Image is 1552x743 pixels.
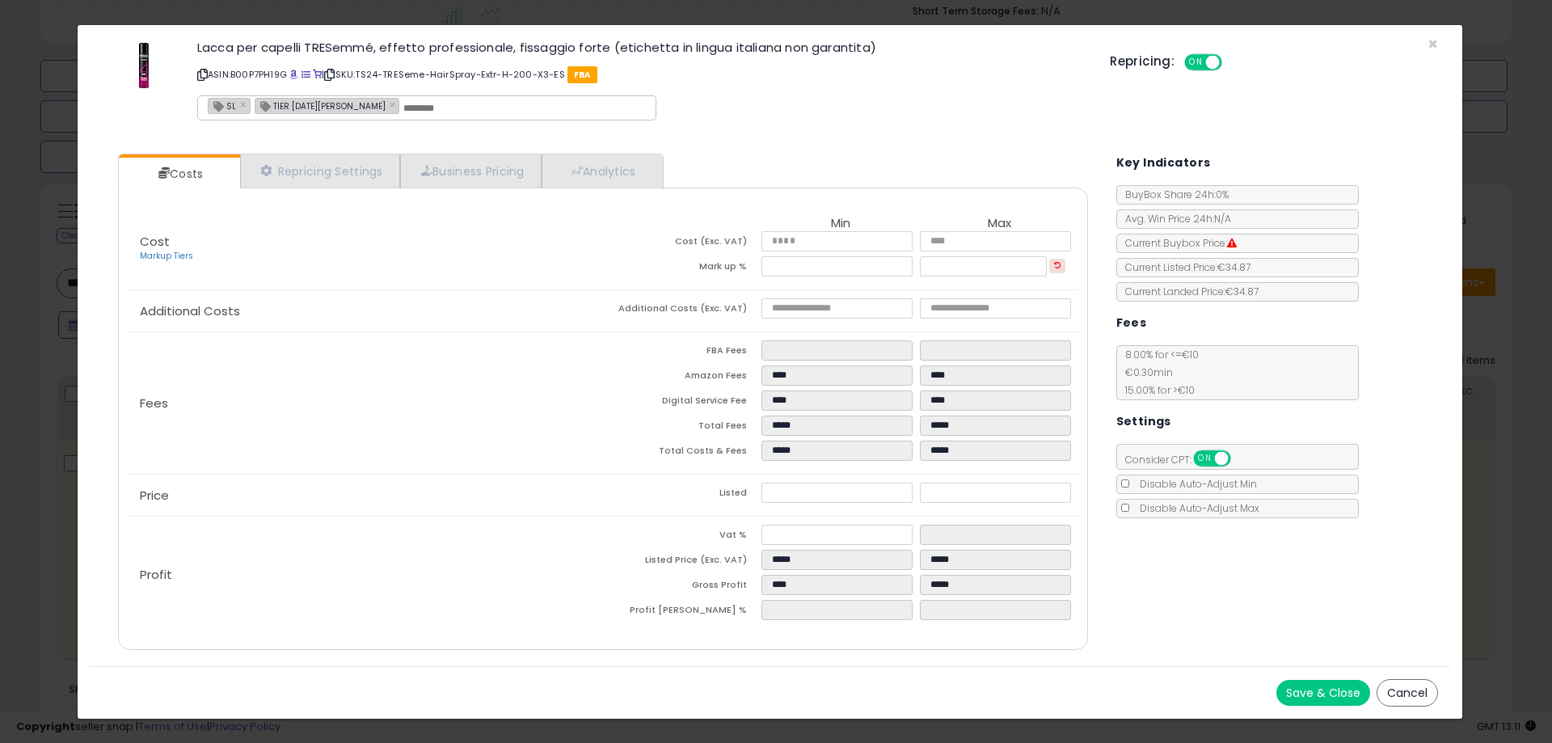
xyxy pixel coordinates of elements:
[240,97,250,112] a: ×
[1110,55,1175,68] h5: Repricing:
[1116,313,1147,333] h5: Fees
[127,235,603,263] p: Cost
[603,256,761,281] td: Mark up %
[1116,412,1171,432] h5: Settings
[390,97,399,112] a: ×
[1132,477,1257,491] span: Disable Auto-Adjust Min
[1117,348,1199,397] span: 8.00 % for <= €10
[313,68,322,81] a: Your listing only
[603,416,761,441] td: Total Fees
[1195,452,1215,466] span: ON
[1117,383,1195,397] span: 15.00 % for > €10
[119,158,238,190] a: Costs
[120,41,168,90] img: 31PlzRrFUSL._SL60_.jpg
[140,250,193,262] a: Markup Tiers
[1186,56,1206,70] span: ON
[603,298,761,323] td: Additional Costs (Exc. VAT)
[400,154,542,188] a: Business Pricing
[1117,188,1229,201] span: BuyBox Share 24h: 0%
[127,305,603,318] p: Additional Costs
[761,217,920,231] th: Min
[603,365,761,390] td: Amazon Fees
[1227,239,1237,248] i: Suppressed Buy Box
[1377,679,1438,707] button: Cancel
[1117,365,1173,379] span: €0.30 min
[1220,56,1246,70] span: OFF
[603,483,761,508] td: Listed
[209,99,236,112] span: SL
[1117,212,1231,226] span: Avg. Win Price 24h: N/A
[603,390,761,416] td: Digital Service Fee
[603,575,761,600] td: Gross Profit
[603,525,761,550] td: Vat %
[240,154,400,188] a: Repricing Settings
[1428,32,1438,56] span: ×
[1276,680,1370,706] button: Save & Close
[542,154,661,188] a: Analytics
[255,99,386,112] span: TIER [DATE][PERSON_NAME]
[1117,453,1252,466] span: Consider CPT:
[1228,452,1254,466] span: OFF
[127,397,603,410] p: Fees
[197,61,1086,87] p: ASIN: B00P7PH19G | SKU: TS24-TRESeme-HairSpray-Extr-H-200-X3-ES
[302,68,310,81] a: All offer listings
[920,217,1078,231] th: Max
[1116,153,1211,173] h5: Key Indicators
[127,489,603,502] p: Price
[1132,501,1259,515] span: Disable Auto-Adjust Max
[603,550,761,575] td: Listed Price (Exc. VAT)
[603,231,761,256] td: Cost (Exc. VAT)
[289,68,298,81] a: BuyBox page
[127,568,603,581] p: Profit
[567,66,597,83] span: FBA
[197,41,1086,53] h3: Lacca per capelli TRESemmé, effetto professionale, fissaggio forte (etichetta in lingua italiana ...
[603,600,761,625] td: Profit [PERSON_NAME] %
[1117,285,1259,298] span: Current Landed Price: €34.87
[603,441,761,466] td: Total Costs & Fees
[1117,236,1237,250] span: Current Buybox Price:
[603,340,761,365] td: FBA Fees
[1117,260,1250,274] span: Current Listed Price: €34.87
